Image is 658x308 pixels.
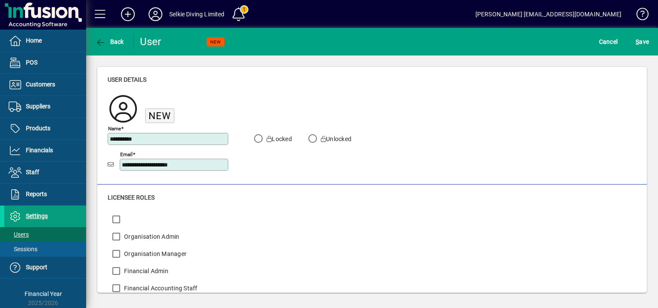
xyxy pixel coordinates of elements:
button: Save [633,34,651,49]
span: Customers [26,81,55,88]
div: [PERSON_NAME] [EMAIL_ADDRESS][DOMAIN_NAME] [475,7,621,21]
label: Financial Accounting Staff [122,284,198,293]
a: Suppliers [4,96,86,117]
a: Staff [4,162,86,183]
a: Products [4,118,86,139]
div: User [140,35,177,49]
button: Back [93,34,126,49]
app-page-header-button: Back [86,34,133,49]
span: Sessions [9,246,37,253]
div: Selkie Diving Limited [169,7,225,21]
a: Sessions [4,242,86,256]
a: Support [4,257,86,278]
button: Cancel [597,34,620,49]
span: NEW [210,39,221,45]
span: Support [26,264,47,271]
span: User details [108,76,146,83]
span: Licensee roles [108,194,155,201]
span: S [636,38,639,45]
mat-label: Name [108,125,121,131]
label: Organisation Manager [122,249,186,258]
a: Users [4,227,86,242]
span: Financials [26,147,53,154]
label: Unlocked [319,135,351,143]
label: Financial Admin [122,267,168,275]
span: POS [26,59,37,66]
a: Reports [4,184,86,205]
span: New [149,110,171,121]
span: ave [636,35,649,49]
span: Suppliers [26,103,50,110]
span: Cancel [599,35,618,49]
mat-label: Email [120,151,133,157]
span: Products [26,125,50,132]
a: POS [4,52,86,74]
button: Profile [142,6,169,22]
label: Locked [265,135,292,143]
span: Reports [26,191,47,197]
button: Add [114,6,142,22]
label: Organisation Admin [122,232,180,241]
span: Staff [26,169,39,176]
a: Home [4,30,86,52]
span: Back [95,38,124,45]
a: Customers [4,74,86,95]
a: Financials [4,140,86,161]
span: Settings [26,213,48,219]
span: Users [9,231,29,238]
span: Home [26,37,42,44]
a: Knowledge Base [630,2,647,30]
span: Financial Year [25,290,62,297]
